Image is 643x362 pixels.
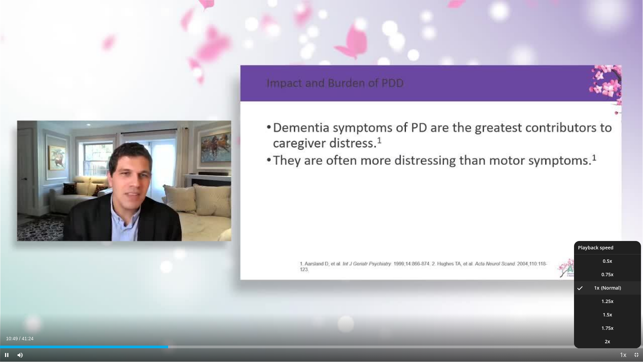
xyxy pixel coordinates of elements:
[601,298,614,305] span: 1.25x
[601,271,614,278] span: 0.75x
[6,336,18,341] span: 10:49
[603,311,612,318] span: 1.5x
[594,285,599,291] span: 1x
[616,348,630,362] button: Playback Rate
[13,348,27,362] button: Mute
[601,325,614,331] span: 1.75x
[603,258,612,264] span: 0.5x
[19,336,20,341] span: /
[22,336,33,341] span: 41:24
[605,338,610,345] span: 2x
[630,348,643,362] button: Exit Fullscreen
